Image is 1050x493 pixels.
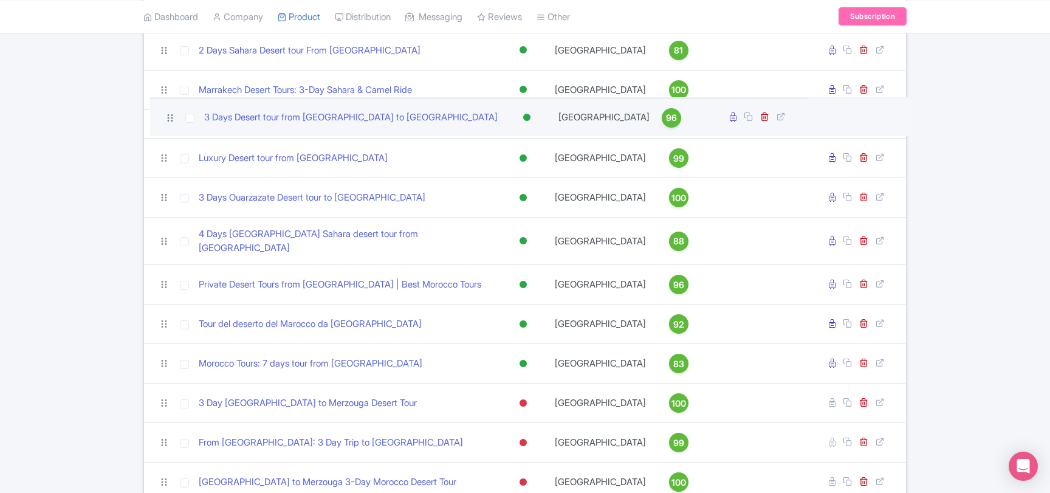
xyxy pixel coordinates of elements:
[517,81,529,98] div: Active
[547,384,653,423] td: [GEOGRAPHIC_DATA]
[547,344,653,384] td: [GEOGRAPHIC_DATA]
[662,108,681,128] a: 96
[517,150,529,167] div: Active
[199,475,456,489] a: [GEOGRAPHIC_DATA] to Merzouga 3-Day Morocco Desert Tour
[674,44,683,57] span: 81
[658,472,699,492] a: 100
[199,191,425,205] a: 3 Days Ouarzazate Desert tour to [GEOGRAPHIC_DATA]
[1009,452,1038,481] div: Open Intercom Messenger
[671,476,686,489] span: 100
[673,278,684,292] span: 96
[673,235,684,248] span: 88
[658,41,699,60] a: 81
[671,83,686,97] span: 100
[547,218,653,265] td: [GEOGRAPHIC_DATA]
[673,318,684,331] span: 92
[673,152,684,165] span: 99
[547,178,653,218] td: [GEOGRAPHIC_DATA]
[517,189,529,207] div: Active
[199,278,481,292] a: Private Desert Tours from [GEOGRAPHIC_DATA] | Best Morocco Tours
[517,395,529,412] div: Inactive
[547,30,653,70] td: [GEOGRAPHIC_DATA]
[658,232,699,251] a: 88
[199,396,417,410] a: 3 Day [GEOGRAPHIC_DATA] to Merzouga Desert Tour
[199,357,422,371] a: Morocco Tours: 7 days tour from [GEOGRAPHIC_DATA]
[658,188,699,207] a: 100
[547,70,653,109] td: [GEOGRAPHIC_DATA]
[517,41,529,59] div: Active
[839,7,907,26] a: Subscription
[199,227,494,255] a: 4 Days [GEOGRAPHIC_DATA] Sahara desert tour from [GEOGRAPHIC_DATA]
[666,111,677,125] span: 96
[658,80,699,100] a: 100
[517,276,529,294] div: Active
[199,44,420,58] a: 2 Days Sahara Desert tour From [GEOGRAPHIC_DATA]
[658,433,699,452] a: 99
[199,436,463,450] a: From [GEOGRAPHIC_DATA]: 3 Day Trip to [GEOGRAPHIC_DATA]
[547,139,653,178] td: [GEOGRAPHIC_DATA]
[204,111,498,125] a: 3 Days Desert tour from [GEOGRAPHIC_DATA] to [GEOGRAPHIC_DATA]
[658,354,699,373] a: 83
[673,357,684,371] span: 83
[671,191,686,205] span: 100
[547,265,653,305] td: [GEOGRAPHIC_DATA]
[658,148,699,168] a: 99
[517,315,529,333] div: Active
[199,83,412,97] a: Marrakech Desert Tours: 3-Day Sahara & Camel Ride
[671,397,686,410] span: 100
[658,314,699,334] a: 92
[517,474,529,491] div: Inactive
[199,317,422,331] a: Tour del deserto del Marocco da [GEOGRAPHIC_DATA]
[517,232,529,250] div: Active
[199,151,388,165] a: Luxury Desert tour from [GEOGRAPHIC_DATA]
[517,434,529,452] div: Inactive
[551,98,657,137] td: [GEOGRAPHIC_DATA]
[547,423,653,463] td: [GEOGRAPHIC_DATA]
[517,355,529,373] div: Active
[658,393,699,413] a: 100
[673,436,684,450] span: 99
[521,109,533,126] div: Active
[658,275,699,294] a: 96
[547,305,653,344] td: [GEOGRAPHIC_DATA]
